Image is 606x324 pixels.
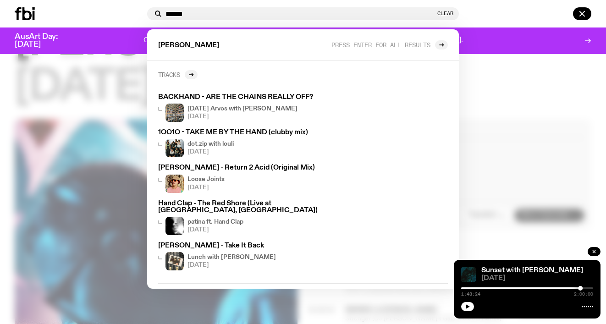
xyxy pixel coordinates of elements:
[331,41,430,48] span: Press enter for all results
[154,239,331,274] a: [PERSON_NAME] - Take It BackA polaroid of Ella Avni in the studio on top of the mixer which is al...
[574,292,593,297] span: 2:00:00
[158,70,198,79] a: Tracks
[165,175,184,193] img: Tyson stands in front of a paperbark tree wearing orange sunglasses, a suede bucket hat and a pin...
[187,176,225,182] h4: Loose Joints
[158,165,327,171] h3: [PERSON_NAME] - Return 2 Acid (Original Mix)
[158,94,327,101] h3: BACKHAND - ARE THE CHAINS REALLY OFF?
[481,267,583,274] a: Sunset with [PERSON_NAME]
[15,33,73,49] h3: AusArt Day: [DATE]
[187,219,243,225] h4: patina ft. Hand Clap
[158,129,327,136] h3: 1OO1O - TAKE ME BY THE HAND (clubby mix)
[165,252,184,270] img: A polaroid of Ella Avni in the studio on top of the mixer which is also located in the studio.
[154,126,331,161] a: 1OO1O - TAKE ME BY THE HAND (clubby mix)dot.zip with louli[DATE]
[437,11,453,16] button: Clear
[158,42,219,49] span: [PERSON_NAME]
[158,242,327,249] h3: [PERSON_NAME] - Take It Back
[187,227,243,233] span: [DATE]
[187,185,225,191] span: [DATE]
[154,90,331,126] a: BACKHAND - ARE THE CHAINS REALLY OFF?A corner shot of the fbi music library[DATE] Arvos with [PER...
[143,37,463,45] p: One day. One community. One frequency worth fighting for. Donate to support [DOMAIN_NAME].
[187,149,234,155] span: [DATE]
[187,114,297,120] span: [DATE]
[158,71,180,78] h2: Tracks
[331,40,448,49] a: Press enter for all results
[187,254,276,260] h4: Lunch with [PERSON_NAME]
[154,197,331,239] a: Hand Clap - The Red Shore (Live at [GEOGRAPHIC_DATA], [GEOGRAPHIC_DATA])patina ft. Hand Clap[DATE]
[461,292,480,297] span: 1:48:24
[481,275,593,282] span: [DATE]
[187,141,234,147] h4: dot.zip with louli
[187,262,276,268] span: [DATE]
[154,161,331,196] a: [PERSON_NAME] - Return 2 Acid (Original Mix)Tyson stands in front of a paperbark tree wearing ora...
[165,104,184,122] img: A corner shot of the fbi music library
[158,200,327,214] h3: Hand Clap - The Red Shore (Live at [GEOGRAPHIC_DATA], [GEOGRAPHIC_DATA])
[187,106,297,112] h4: [DATE] Arvos with [PERSON_NAME]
